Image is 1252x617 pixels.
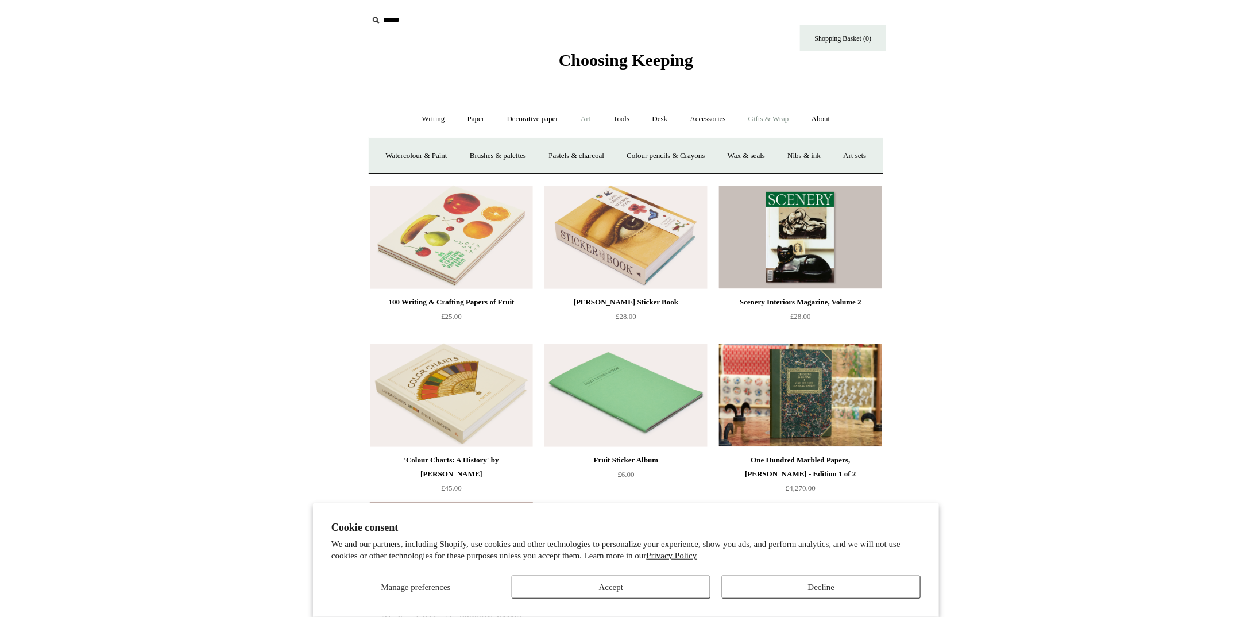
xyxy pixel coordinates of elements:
[370,186,533,289] img: 100 Writing & Crafting Papers of Fruit
[544,295,708,342] a: [PERSON_NAME] Sticker Book £28.00
[544,453,708,500] a: Fruit Sticker Album £6.00
[370,295,533,342] a: 100 Writing & Crafting Papers of Fruit £25.00
[719,344,882,447] img: One Hundred Marbled Papers, John Jeffery - Edition 1 of 2
[544,186,708,289] img: John Derian Sticker Book
[722,295,879,309] div: Scenery Interiors Magazine, Volume 2
[331,576,500,599] button: Manage preferences
[331,522,921,534] h2: Cookie consent
[833,141,876,171] a: Art sets
[719,453,882,500] a: One Hundred Marbled Papers, [PERSON_NAME] - Edition 1 of 2 £4,270.00
[719,186,882,289] img: Scenery Interiors Magazine, Volume 2
[719,344,882,447] a: One Hundred Marbled Papers, John Jeffery - Edition 1 of 2 One Hundred Marbled Papers, John Jeffer...
[642,104,678,134] a: Desk
[370,186,533,289] a: 100 Writing & Crafting Papers of Fruit 100 Writing & Crafting Papers of Fruit
[441,484,462,492] span: £45.00
[544,186,708,289] a: John Derian Sticker Book John Derian Sticker Book
[722,576,921,599] button: Decline
[547,453,705,467] div: Fruit Sticker Album
[381,583,450,592] span: Manage preferences
[331,539,921,561] p: We and our partners, including Shopify, use cookies and other technologies to personalize your ex...
[497,104,569,134] a: Decorative paper
[603,104,640,134] a: Tools
[547,295,705,309] div: [PERSON_NAME] Sticker Book
[373,453,530,481] div: 'Colour Charts: A History' by [PERSON_NAME]
[617,470,634,479] span: £6.00
[538,141,615,171] a: Pastels & charcoal
[512,576,710,599] button: Accept
[441,312,462,321] span: £25.00
[790,312,811,321] span: £28.00
[570,104,601,134] a: Art
[647,551,697,560] a: Privacy Policy
[370,453,533,500] a: 'Colour Charts: A History' by [PERSON_NAME] £45.00
[786,484,816,492] span: £4,270.00
[801,104,841,134] a: About
[370,344,533,447] img: 'Colour Charts: A History' by Anne Varichon
[722,453,879,481] div: One Hundred Marbled Papers, [PERSON_NAME] - Edition 1 of 2
[719,186,882,289] a: Scenery Interiors Magazine, Volume 2 Scenery Interiors Magazine, Volume 2
[370,502,533,605] img: 'The French Ribbon' by Suzanne Slesin
[800,25,886,51] a: Shopping Basket (0)
[777,141,831,171] a: Nibs & ink
[717,141,775,171] a: Wax & seals
[680,104,736,134] a: Accessories
[544,344,708,447] a: Fruit Sticker Album Fruit Sticker Album
[370,344,533,447] a: 'Colour Charts: A History' by Anne Varichon 'Colour Charts: A History' by Anne Varichon
[457,104,495,134] a: Paper
[616,141,715,171] a: Colour pencils & Crayons
[719,295,882,342] a: Scenery Interiors Magazine, Volume 2 £28.00
[738,104,799,134] a: Gifts & Wrap
[373,295,530,309] div: 100 Writing & Crafting Papers of Fruit
[544,344,708,447] img: Fruit Sticker Album
[559,51,693,70] span: Choosing Keeping
[559,60,693,68] a: Choosing Keeping
[370,502,533,605] a: 'The French Ribbon' by Suzanne Slesin 'The French Ribbon' by Suzanne Slesin
[616,312,636,321] span: £28.00
[459,141,536,171] a: Brushes & palettes
[375,141,457,171] a: Watercolour & Paint
[412,104,455,134] a: Writing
